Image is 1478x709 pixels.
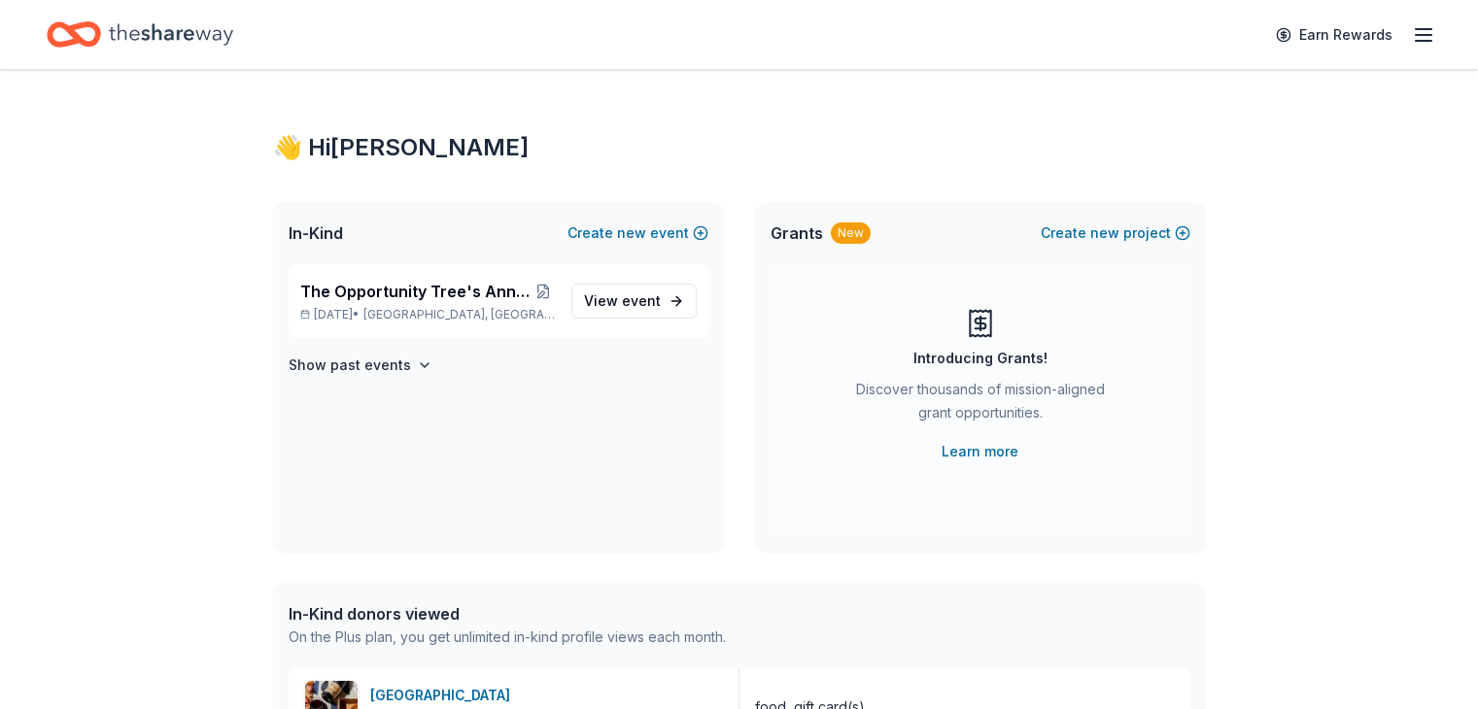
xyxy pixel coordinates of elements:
[300,280,531,303] span: The Opportunity Tree's Annual Autumn Soiree
[273,132,1206,163] div: 👋 Hi [PERSON_NAME]
[289,602,726,625] div: In-Kind donors viewed
[622,292,661,309] span: event
[848,378,1113,432] div: Discover thousands of mission-aligned grant opportunities.
[370,684,518,707] div: [GEOGRAPHIC_DATA]
[942,440,1018,463] a: Learn more
[771,221,823,245] span: Grants
[567,221,708,245] button: Createnewevent
[913,347,1048,370] div: Introducing Grants!
[300,307,556,322] p: [DATE] •
[47,12,233,57] a: Home
[584,289,661,313] span: View
[289,354,411,377] h4: Show past events
[289,354,432,377] button: Show past events
[363,307,555,322] span: [GEOGRAPHIC_DATA], [GEOGRAPHIC_DATA]
[831,222,871,244] div: New
[289,625,726,649] div: On the Plus plan, you get unlimited in-kind profile views each month.
[1264,17,1404,52] a: Earn Rewards
[1090,221,1119,245] span: new
[1041,221,1190,245] button: Createnewproject
[571,284,697,319] a: View event
[617,221,646,245] span: new
[289,221,343,245] span: In-Kind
